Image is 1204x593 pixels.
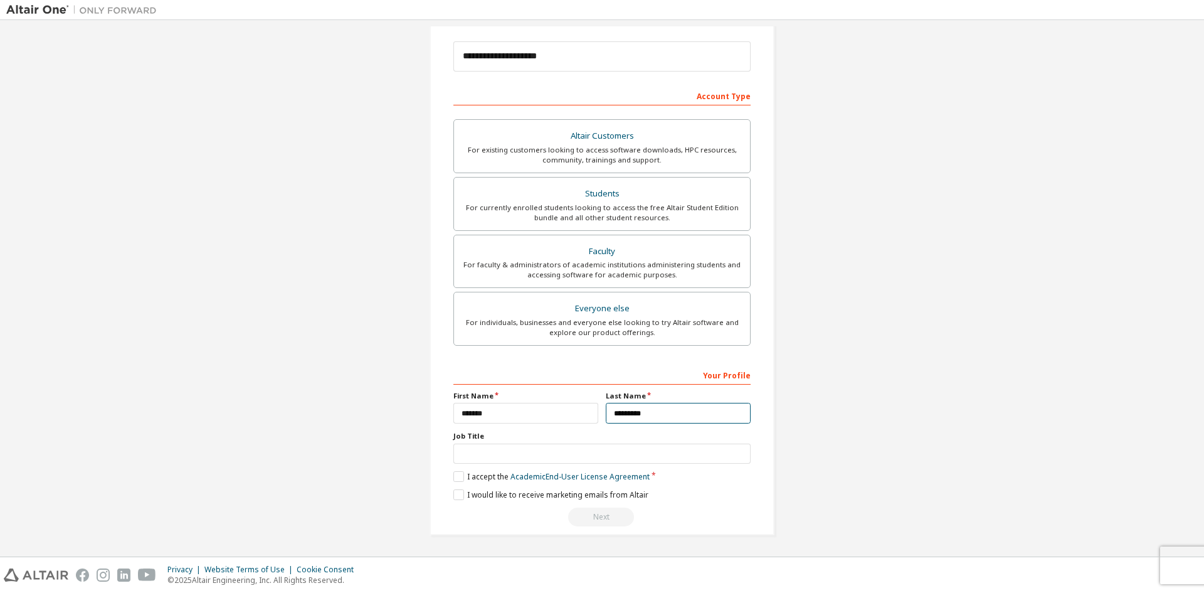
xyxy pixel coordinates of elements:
div: Altair Customers [462,127,742,145]
img: youtube.svg [138,569,156,582]
img: altair_logo.svg [4,569,68,582]
div: For existing customers looking to access software downloads, HPC resources, community, trainings ... [462,145,742,165]
label: I would like to receive marketing emails from Altair [453,489,648,500]
img: linkedin.svg [117,569,130,582]
a: Academic End-User License Agreement [510,471,650,482]
label: First Name [453,391,598,401]
div: Your Profile [453,365,751,385]
div: For faculty & administrators of academic institutions administering students and accessing softwa... [462,260,742,280]
div: Read and acccept EULA to continue [453,508,751,526]
div: Privacy [167,565,204,575]
div: Website Terms of Use [204,565,297,575]
div: Faculty [462,243,742,260]
div: Cookie Consent [297,565,361,575]
label: Job Title [453,431,751,441]
div: Account Type [453,85,751,105]
div: Students [462,185,742,203]
img: facebook.svg [76,569,89,582]
label: I accept the [453,471,650,482]
div: For currently enrolled students looking to access the free Altair Student Edition bundle and all ... [462,203,742,223]
p: © 2025 Altair Engineering, Inc. All Rights Reserved. [167,575,361,585]
img: Altair One [6,4,163,16]
label: Last Name [606,391,751,401]
img: instagram.svg [97,569,110,582]
div: Everyone else [462,300,742,318]
div: For individuals, businesses and everyone else looking to try Altair software and explore our prod... [462,318,742,338]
